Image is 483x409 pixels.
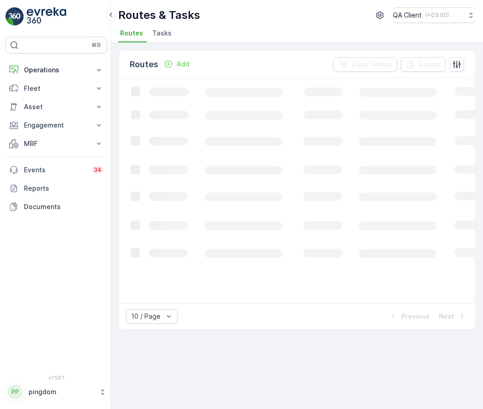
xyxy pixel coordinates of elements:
p: 34 [94,166,102,174]
span: Tasks [152,29,172,38]
span: Routes [120,29,143,38]
a: Reports [6,179,107,198]
p: Next [439,312,454,321]
a: Documents [6,198,107,216]
button: QA Client(+03:00) [393,7,476,23]
p: Operations [24,65,89,75]
button: Previous [387,311,431,322]
span: v 1.50.1 [6,375,107,380]
p: Previous [401,312,430,321]
p: Asset [24,102,89,111]
p: Export [419,60,440,69]
a: Events34 [6,161,107,179]
img: logo [6,7,24,26]
button: Export [401,57,446,72]
p: Routes & Tasks [118,8,200,23]
button: MRF [6,134,107,153]
p: pingdom [29,387,94,397]
p: Add [177,59,190,69]
button: Operations [6,61,107,79]
button: Clear Filters [333,57,397,72]
button: Next [438,311,468,322]
img: logo_light-DOdMpM7g.png [27,7,66,26]
p: Reports [24,184,103,193]
p: ( +03:00 ) [425,12,449,19]
button: Asset [6,98,107,116]
p: QA Client [393,11,422,20]
button: Engagement [6,116,107,134]
p: Routes [130,58,158,71]
p: Fleet [24,84,89,93]
p: ⌘B [92,41,101,49]
p: Clear Filters [351,60,391,69]
button: Add [160,58,193,70]
p: Engagement [24,121,89,130]
p: Events [24,165,86,175]
button: PPpingdom [6,382,107,402]
button: Fleet [6,79,107,98]
p: MRF [24,139,89,148]
p: Documents [24,202,103,211]
div: PP [8,385,23,399]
